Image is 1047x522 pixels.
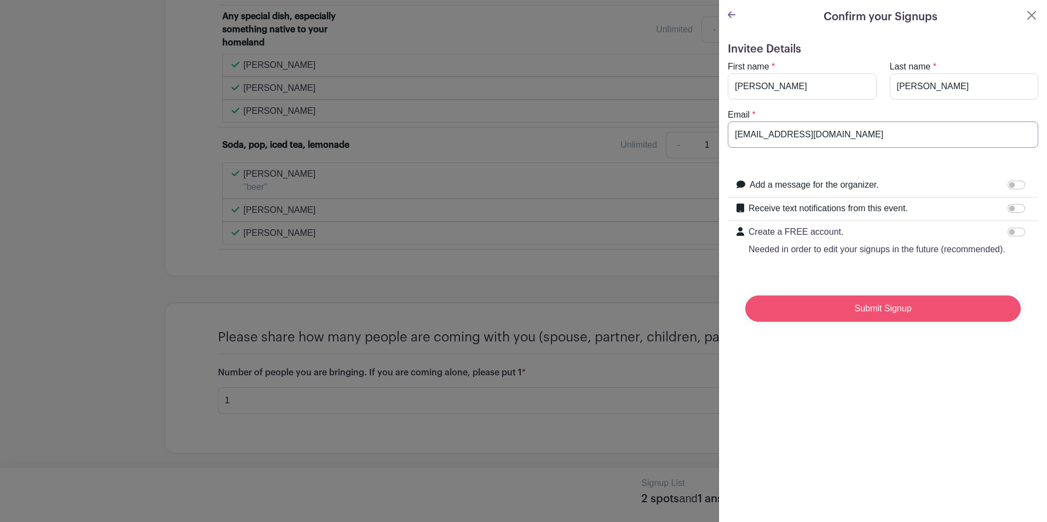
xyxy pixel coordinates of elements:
p: Create a FREE account. [749,225,1005,239]
label: Receive text notifications from this event. [749,202,908,215]
label: Last name [890,60,931,73]
h5: Confirm your Signups [824,9,937,25]
label: Email [728,108,750,121]
label: First name [728,60,769,73]
h5: Invitee Details [728,43,1038,56]
label: Add a message for the organizer. [750,178,879,192]
input: Submit Signup [745,295,1021,322]
p: Needed in order to edit your signups in the future (recommended). [749,243,1005,256]
button: Close [1025,9,1038,22]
